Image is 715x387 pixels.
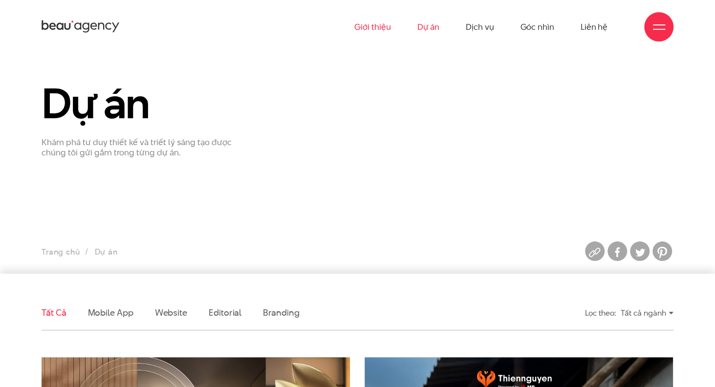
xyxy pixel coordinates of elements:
[209,306,241,319] a: Editorial
[621,304,673,322] div: Tất cả ngành
[155,306,187,319] a: Website
[42,306,66,319] a: Tất cả
[42,81,242,126] h1: Dự án
[42,246,80,258] a: Trang chủ
[87,306,133,319] a: Mobile app
[42,137,242,158] p: Khám phá tư duy thiết kế và triết lý sáng tạo được chúng tôi gửi gắm trong từng dự án.
[263,306,299,319] a: Branding
[585,304,616,322] div: Lọc theo:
